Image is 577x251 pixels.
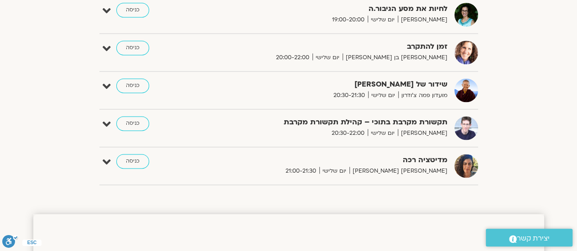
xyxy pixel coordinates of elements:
[116,154,149,169] a: כניסה
[224,41,447,53] strong: זמן להתקרב
[224,3,447,15] strong: לחיות את מסע הגיבור.ה
[368,15,398,25] span: יום שלישי
[328,128,368,138] span: 20:30-22:00
[517,232,550,245] span: יצירת קשר
[398,15,447,25] span: [PERSON_NAME]
[282,166,319,176] span: 21:00-21:30
[349,166,447,176] span: [PERSON_NAME] [PERSON_NAME]
[343,53,447,62] span: [PERSON_NAME] בן [PERSON_NAME]
[368,91,398,100] span: יום שלישי
[224,116,447,128] strong: תקשורת מקרבת בתוכי – קהילת תקשורת מקרבת
[329,15,368,25] span: 19:00-20:00
[486,229,572,246] a: יצירת קשר
[116,3,149,17] a: כניסה
[116,78,149,93] a: כניסה
[224,78,447,91] strong: שידור של [PERSON_NAME]
[398,91,447,100] span: מועדון פמה צ'ודרון
[273,53,312,62] span: 20:00-22:00
[312,53,343,62] span: יום שלישי
[398,128,447,138] span: [PERSON_NAME]
[319,166,349,176] span: יום שלישי
[368,128,398,138] span: יום שלישי
[116,116,149,131] a: כניסה
[224,154,447,166] strong: מדיטציה רכה
[116,41,149,55] a: כניסה
[330,91,368,100] span: 20:30-21:30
